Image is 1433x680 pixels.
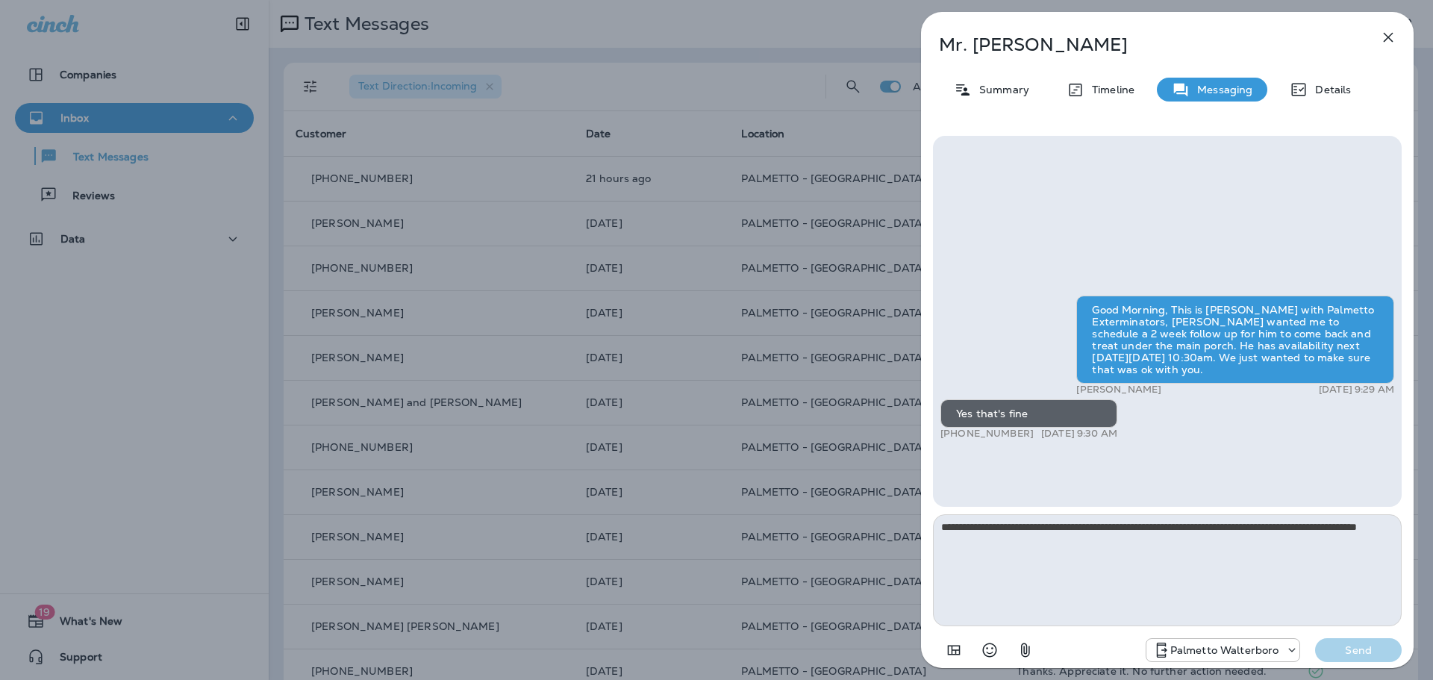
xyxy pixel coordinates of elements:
[1190,84,1252,96] p: Messaging
[1076,384,1161,396] p: [PERSON_NAME]
[939,635,969,665] button: Add in a premade template
[1146,641,1300,659] div: +1 (843) 549-4955
[940,399,1117,428] div: Yes that's fine
[1076,296,1394,384] div: Good Morning, This is [PERSON_NAME] with Palmetto Exterminators, [PERSON_NAME] wanted me to sched...
[1084,84,1134,96] p: Timeline
[1319,384,1394,396] p: [DATE] 9:29 AM
[1308,84,1351,96] p: Details
[1041,428,1117,440] p: [DATE] 9:30 AM
[972,84,1029,96] p: Summary
[1170,644,1279,656] p: Palmetto Walterboro
[939,34,1346,55] p: Mr. [PERSON_NAME]
[975,635,1005,665] button: Select an emoji
[940,428,1034,440] p: [PHONE_NUMBER]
